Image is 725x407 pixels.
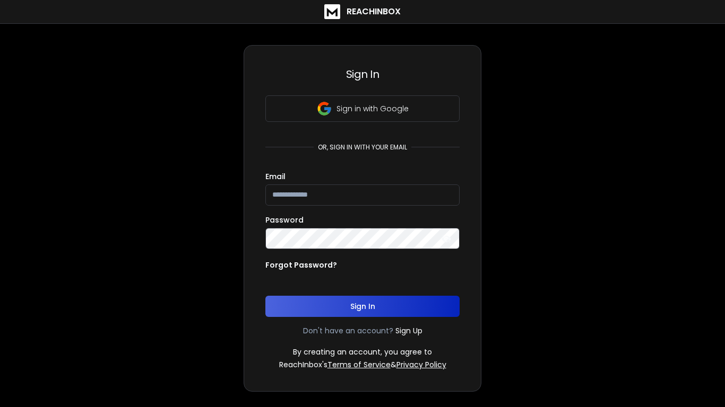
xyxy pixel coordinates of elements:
button: Sign In [265,296,460,317]
p: Don't have an account? [303,325,393,336]
h3: Sign In [265,67,460,82]
p: ReachInbox's & [279,359,446,370]
p: or, sign in with your email [314,143,411,152]
img: logo [324,4,340,19]
label: Password [265,216,304,224]
a: Privacy Policy [396,359,446,370]
a: ReachInbox [324,4,401,19]
a: Sign Up [395,325,422,336]
p: By creating an account, you agree to [293,347,432,357]
p: Sign in with Google [336,103,409,114]
label: Email [265,173,286,180]
p: Forgot Password? [265,260,337,270]
h1: ReachInbox [347,5,401,18]
a: Terms of Service [327,359,391,370]
button: Sign in with Google [265,95,460,122]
